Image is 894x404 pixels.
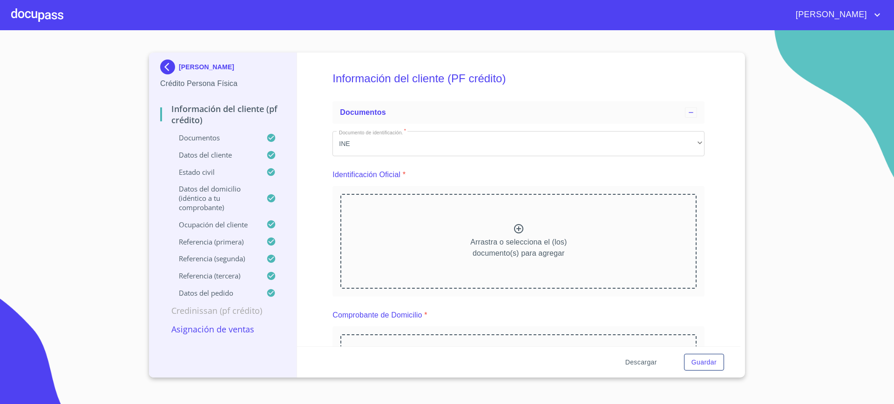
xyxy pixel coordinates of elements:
[332,101,704,124] div: Documentos
[470,237,567,259] p: Arrastra o selecciona el (los) documento(s) para agregar
[160,324,285,335] p: Asignación de Ventas
[160,237,266,246] p: Referencia (primera)
[160,150,266,159] p: Datos del cliente
[160,60,179,74] img: Docupass spot blue
[160,271,266,280] p: Referencia (tercera)
[160,167,266,177] p: Estado Civil
[789,7,872,22] span: [PERSON_NAME]
[160,305,285,316] p: Credinissan (PF crédito)
[160,220,266,229] p: Ocupación del Cliente
[789,7,883,22] button: account of current user
[332,131,704,156] div: INE
[622,354,661,371] button: Descargar
[160,103,285,126] p: Información del cliente (PF crédito)
[332,60,704,98] h5: Información del cliente (PF crédito)
[160,78,285,89] p: Crédito Persona Física
[691,357,717,368] span: Guardar
[160,184,266,212] p: Datos del domicilio (idéntico a tu comprobante)
[625,357,657,368] span: Descargar
[179,63,234,71] p: [PERSON_NAME]
[684,354,724,371] button: Guardar
[160,288,266,298] p: Datos del pedido
[160,133,266,142] p: Documentos
[160,60,285,78] div: [PERSON_NAME]
[332,169,400,180] p: Identificación Oficial
[340,108,386,116] span: Documentos
[160,254,266,263] p: Referencia (segunda)
[332,310,422,321] p: Comprobante de Domicilio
